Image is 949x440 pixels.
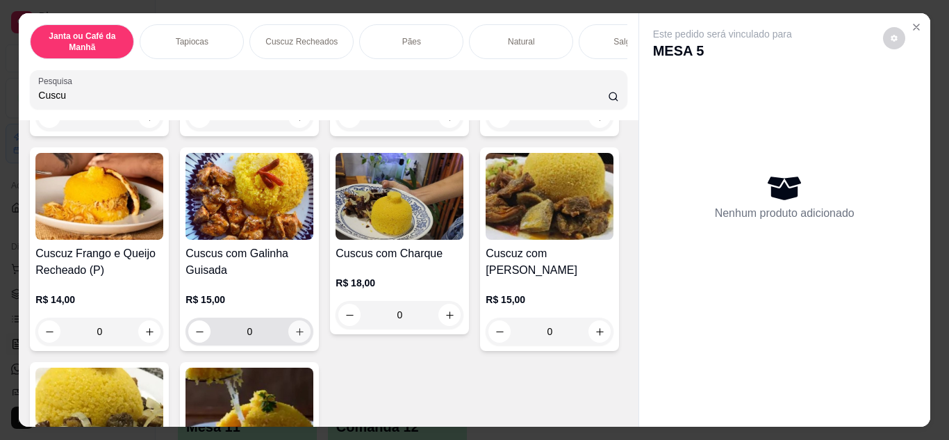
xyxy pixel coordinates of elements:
[715,205,855,222] p: Nenhum produto adicionado
[402,36,421,47] p: Pães
[176,36,208,47] p: Tapiocas
[185,293,313,307] p: R$ 15,00
[883,27,905,49] button: decrease-product-quantity
[486,293,613,307] p: R$ 15,00
[486,153,613,240] img: product-image
[185,153,313,240] img: product-image
[185,245,313,279] h4: Cuscus com Galinha Guisada
[188,320,211,343] button: decrease-product-quantity
[35,293,163,307] p: R$ 14,00
[508,36,535,47] p: Natural
[488,320,511,343] button: decrease-product-quantity
[35,153,163,240] img: product-image
[588,320,611,343] button: increase-product-quantity
[288,320,311,343] button: increase-product-quantity
[653,27,792,41] p: Este pedido será vinculado para
[138,320,160,343] button: increase-product-quantity
[265,36,338,47] p: Cuscuz Recheados
[35,245,163,279] h4: Cuscuz Frango e Queijo Recheado (P)
[336,153,463,240] img: product-image
[613,36,648,47] p: Salgados
[38,88,608,102] input: Pesquisa
[336,276,463,290] p: R$ 18,00
[338,304,361,326] button: decrease-product-quantity
[438,304,461,326] button: increase-product-quantity
[653,41,792,60] p: MESA 5
[336,245,463,262] h4: Cuscus com Charque
[42,31,122,53] p: Janta ou Café da Manhã
[486,245,613,279] h4: Cuscuz com [PERSON_NAME]
[38,75,77,87] label: Pesquisa
[905,16,927,38] button: Close
[38,320,60,343] button: decrease-product-quantity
